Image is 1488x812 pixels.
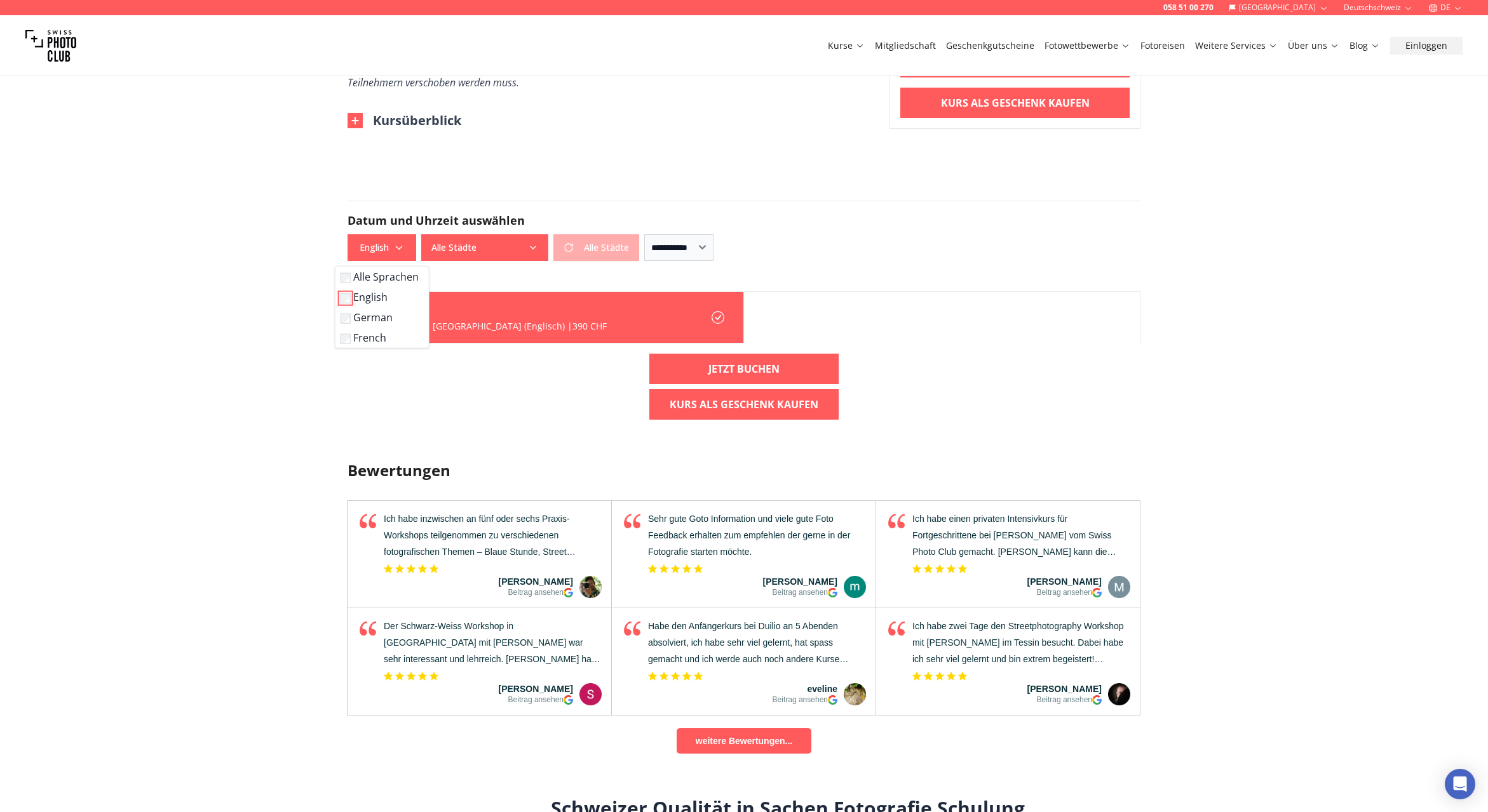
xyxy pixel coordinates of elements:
div: English [335,266,429,349]
b: Kurs als Geschenk kaufen [941,96,1090,111]
button: Kursüberblick [348,112,461,130]
span: English [349,236,414,259]
input: Alle Sprachen [341,272,351,283]
button: Mitgliedschaft [870,37,941,55]
button: Kurse [823,37,870,55]
button: Geschenkgutscheine [941,37,1039,55]
input: German [341,313,351,323]
button: English [348,234,416,261]
h2: Datum und Uhrzeit auswählen [348,211,1140,229]
label: French [341,330,419,345]
button: Fotoreisen [1135,37,1190,55]
label: German [341,310,419,325]
a: Weitere Services [1195,39,1278,52]
em: Bitte beachte: Bei schlechtem Wetter kann es sein, dass der praktische Teil des Kurses in Absprac... [348,58,820,90]
img: Swiss photo club [25,20,76,71]
a: Über uns [1288,39,1339,52]
div: [DATE] [369,302,607,317]
button: Einloggen [1390,37,1463,55]
input: French [341,333,351,343]
a: Kurse [828,39,865,52]
a: 058 51 00 270 [1163,3,1214,13]
button: Weitere Services [1190,37,1283,55]
label: Alle Sprachen [341,269,419,284]
a: Mitgliedschaft [875,39,936,52]
a: Geschenkgutscheine [946,39,1034,52]
button: Über uns [1283,37,1344,55]
a: Kurs als Geschenk kaufen [649,389,839,420]
input: English [341,293,351,303]
button: Fotowettbewerbe [1039,37,1135,55]
a: Jetzt buchen [649,354,839,384]
div: Open Intercom Messenger [1445,769,1475,799]
button: Alle Städte [421,234,548,261]
a: Fotowettbewerbe [1045,39,1130,52]
div: 10:00 - 17:30 | [GEOGRAPHIC_DATA] (Englisch) | 390 CHF [369,320,607,333]
a: Kurs als Geschenk kaufen [900,88,1130,119]
a: Blog [1349,39,1380,52]
img: Outline Close [348,113,363,128]
b: Kurs als Geschenk kaufen [670,397,818,412]
a: Fotoreisen [1140,39,1185,52]
button: Blog [1344,37,1385,55]
h3: Bewertungen [348,460,1140,481]
b: Jetzt buchen [708,361,780,376]
label: English [341,290,419,305]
